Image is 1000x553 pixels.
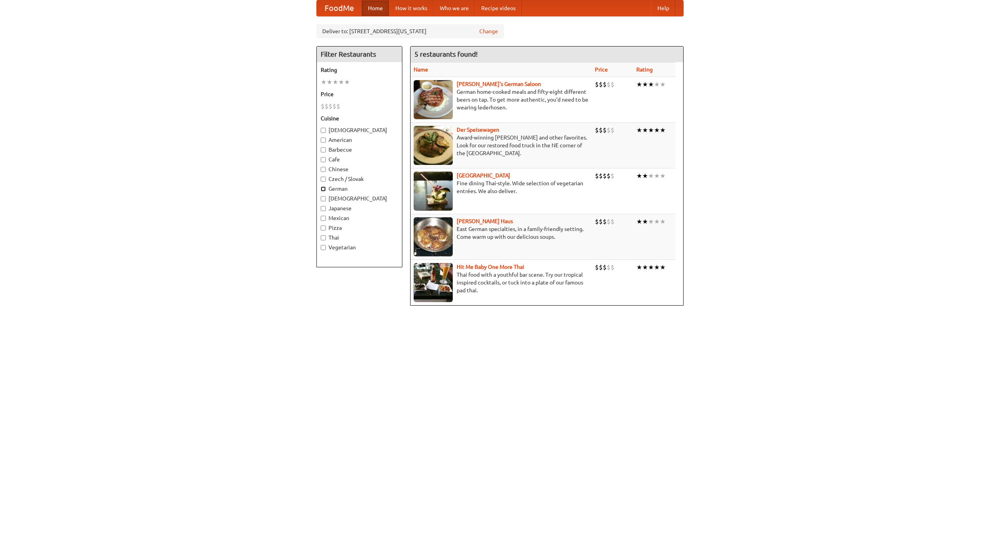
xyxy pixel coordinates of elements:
p: Thai food with a youthful bar scene. Try our tropical inspired cocktails, or tuck into a plate of... [414,271,589,294]
li: $ [332,102,336,111]
li: ★ [660,80,666,89]
li: ★ [642,80,648,89]
a: [GEOGRAPHIC_DATA] [457,172,510,179]
li: ★ [642,126,648,134]
li: $ [325,102,329,111]
a: Help [651,0,675,16]
img: kohlhaus.jpg [414,217,453,256]
li: $ [611,172,614,180]
li: $ [607,80,611,89]
li: $ [607,217,611,226]
li: ★ [344,78,350,86]
li: ★ [648,217,654,226]
li: ★ [648,172,654,180]
li: ★ [321,78,327,86]
a: Change [479,27,498,35]
label: German [321,185,398,193]
a: Hit Me Baby One More Thai [457,264,524,270]
li: $ [599,263,603,272]
input: [DEMOGRAPHIC_DATA] [321,196,326,201]
input: German [321,186,326,191]
p: Fine dining Thai-style. Wide selection of vegetarian entrées. We also deliver. [414,179,589,195]
li: $ [603,263,607,272]
h4: Filter Restaurants [317,47,402,62]
li: $ [607,126,611,134]
input: Mexican [321,216,326,221]
input: Cafe [321,157,326,162]
ng-pluralize: 5 restaurants found! [414,50,478,58]
li: $ [611,217,614,226]
p: Award-winning [PERSON_NAME] and other favorites. Look for our restored food truck in the NE corne... [414,134,589,157]
label: Czech / Slovak [321,175,398,183]
li: ★ [654,126,660,134]
input: Czech / Slovak [321,177,326,182]
li: $ [595,263,599,272]
li: ★ [648,80,654,89]
li: $ [611,126,614,134]
h5: Rating [321,66,398,74]
img: speisewagen.jpg [414,126,453,165]
li: ★ [636,126,642,134]
a: Price [595,66,608,73]
li: ★ [636,172,642,180]
input: [DEMOGRAPHIC_DATA] [321,128,326,133]
li: $ [599,126,603,134]
input: Thai [321,235,326,240]
input: Chinese [321,167,326,172]
li: $ [595,172,599,180]
input: Vegetarian [321,245,326,250]
label: [DEMOGRAPHIC_DATA] [321,195,398,202]
li: ★ [642,172,648,180]
li: ★ [654,217,660,226]
li: ★ [636,217,642,226]
li: $ [599,172,603,180]
label: Mexican [321,214,398,222]
li: ★ [636,263,642,272]
a: FoodMe [317,0,362,16]
li: ★ [648,263,654,272]
img: satay.jpg [414,172,453,211]
li: $ [611,80,614,89]
li: $ [603,126,607,134]
img: esthers.jpg [414,80,453,119]
a: [PERSON_NAME] Haus [457,218,513,224]
li: $ [595,217,599,226]
a: Rating [636,66,653,73]
li: ★ [654,80,660,89]
li: ★ [660,263,666,272]
label: Vegetarian [321,243,398,251]
li: $ [329,102,332,111]
a: Who we are [434,0,475,16]
li: ★ [636,80,642,89]
li: $ [599,80,603,89]
label: Japanese [321,204,398,212]
a: How it works [389,0,434,16]
label: Cafe [321,156,398,163]
h5: Price [321,90,398,98]
li: $ [603,80,607,89]
label: Pizza [321,224,398,232]
a: Name [414,66,428,73]
a: Recipe videos [475,0,522,16]
a: Der Speisewagen [457,127,499,133]
li: ★ [654,172,660,180]
li: ★ [660,126,666,134]
li: $ [603,172,607,180]
input: Pizza [321,225,326,231]
a: [PERSON_NAME]'s German Saloon [457,81,541,87]
p: East German specialties, in a family-friendly setting. Come warm up with our delicious soups. [414,225,589,241]
li: ★ [642,217,648,226]
input: American [321,138,326,143]
label: Chinese [321,165,398,173]
li: ★ [338,78,344,86]
input: Japanese [321,206,326,211]
li: ★ [327,78,332,86]
li: $ [607,263,611,272]
li: ★ [332,78,338,86]
input: Barbecue [321,147,326,152]
li: $ [595,126,599,134]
